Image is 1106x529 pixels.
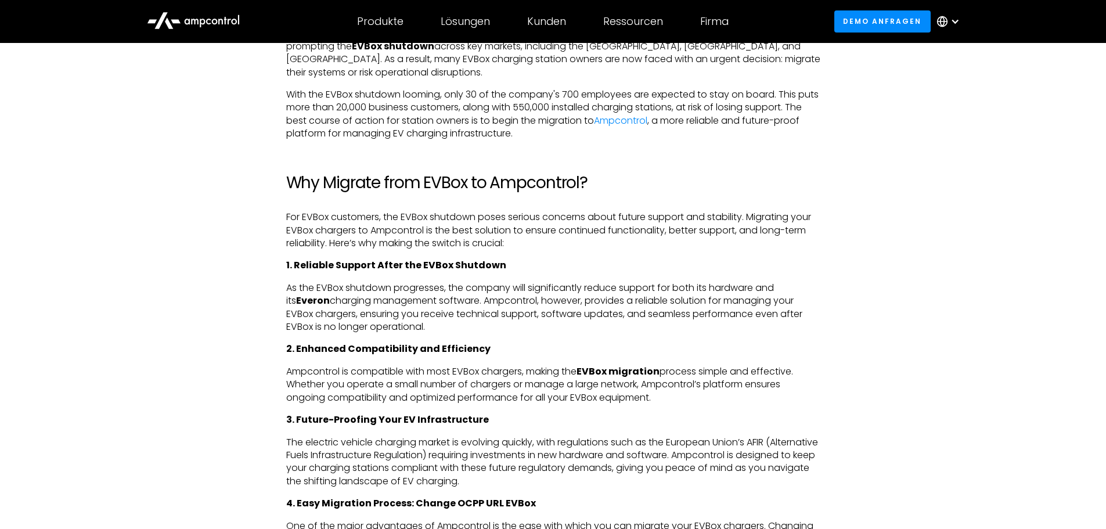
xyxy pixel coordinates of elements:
[441,15,490,28] div: Lösungen
[286,88,820,141] p: With the EVBox shutdown looming, only 30 of the company's 700 employees are expected to stay on b...
[286,173,820,193] h2: Why Migrate from EVBox to Ampcontrol?
[834,10,931,32] a: Demo anfragen
[700,15,729,28] div: Firma
[603,15,663,28] div: Ressourcen
[296,294,330,307] strong: Everon
[286,14,820,79] p: In a major development, French energy giant Engie has announced the complete liquidation of its e...
[286,342,491,355] strong: 2. Enhanced Compatibility and Efficiency
[286,282,820,334] p: As the EVBox shutdown progresses, the company will significantly reduce support for both its hard...
[286,258,506,272] strong: 1. Reliable Support After the EVBox Shutdown
[527,15,566,28] div: Kunden
[357,15,404,28] div: Produkte
[286,365,820,404] p: Ampcontrol is compatible with most EVBox chargers, making the process simple and effective. Wheth...
[352,39,434,53] strong: EVBox shutdown
[286,436,820,488] p: The electric vehicle charging market is evolving quickly, with regulations such as the European U...
[594,114,647,127] a: Ampcontrol
[286,413,489,426] strong: 3. Future-Proofing Your EV Infrastructure
[286,496,536,510] strong: 4. Easy Migration Process: Change OCPP URL EVBox
[577,365,660,378] strong: EVBox migration
[286,211,820,250] p: For EVBox customers, the EVBox shutdown poses serious concerns about future support and stability...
